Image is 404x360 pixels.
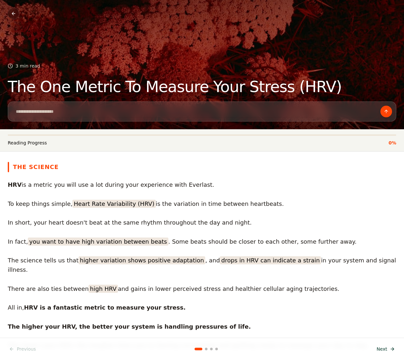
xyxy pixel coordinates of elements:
strong: HRV [8,181,22,188]
mark: higher variation shows positive adaptation [79,256,205,264]
p: The science tells us that , and in your system and signal illness. [8,256,396,284]
span: 3 min read [16,63,40,69]
strong: HRV is a fantastic metric to measure your stress. [24,304,186,311]
p: In short, your heart doesn't beat at the same rhythm throughout the day and night. [8,218,396,237]
p: In fact, . Some beats should be closer to each other, some further away. [8,237,396,256]
span: Reading Progress [8,140,47,146]
mark: you want to have high variation between beats [28,238,168,246]
h2: The Science [13,163,59,172]
p: There are also ties between and gains in lower perceived stress and healthier cellular aging traj... [8,284,396,303]
button: Next [373,343,399,355]
mark: high HRV [89,285,118,293]
mark: Heart Rate Variability (HRV) [72,200,155,208]
p: To keep things simple, is the variation in time between heartbeats. [8,199,396,218]
p: All in, [8,303,396,322]
strong: The higher your HRV, the better your system is handling pressures of life. [8,323,251,330]
span: 0 % [388,140,396,146]
p: is a metric you will use a lot during your experience with Everlast. [8,180,396,199]
mark: drops in HRV can indicate a strain [220,256,321,264]
h1: The One Metric To Measure Your Stress (HRV) [8,77,396,96]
